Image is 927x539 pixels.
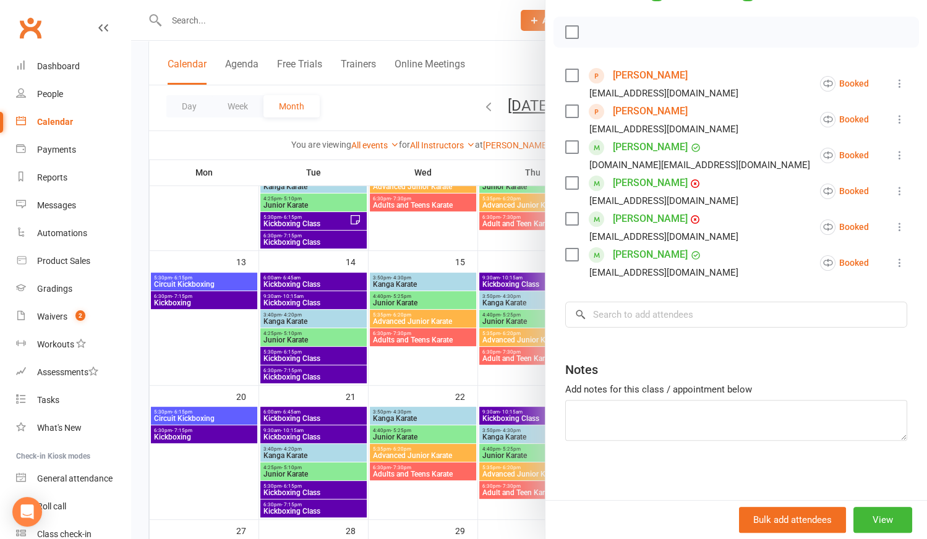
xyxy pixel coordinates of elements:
div: Workouts [37,339,74,349]
div: General attendance [37,473,113,483]
div: Dashboard [37,61,80,71]
a: Payments [16,136,130,164]
div: [DOMAIN_NAME][EMAIL_ADDRESS][DOMAIN_NAME] [589,157,810,173]
a: [PERSON_NAME] [613,101,688,121]
div: Roll call [37,501,66,511]
div: Open Intercom Messenger [12,497,42,527]
div: Waivers [37,312,67,321]
a: [PERSON_NAME] [613,137,688,157]
a: [PERSON_NAME] [613,173,688,193]
div: [EMAIL_ADDRESS][DOMAIN_NAME] [589,229,738,245]
a: [PERSON_NAME] [613,209,688,229]
div: [EMAIL_ADDRESS][DOMAIN_NAME] [589,121,738,137]
a: People [16,80,130,108]
a: Gradings [16,275,130,303]
div: Tasks [37,395,59,405]
div: [EMAIL_ADDRESS][DOMAIN_NAME] [589,193,738,209]
div: Product Sales [37,256,90,266]
div: [EMAIL_ADDRESS][DOMAIN_NAME] [589,265,738,281]
a: Roll call [16,493,130,520]
div: What's New [37,423,82,433]
a: Assessments [16,359,130,386]
span: 2 [75,310,85,321]
a: What's New [16,414,130,442]
button: Bulk add attendees [739,507,846,533]
div: Messages [37,200,76,210]
a: Tasks [16,386,130,414]
div: Booked [820,255,869,271]
div: [EMAIL_ADDRESS][DOMAIN_NAME] [589,85,738,101]
div: Gradings [37,284,72,294]
a: Workouts [16,331,130,359]
a: Messages [16,192,130,219]
a: Dashboard [16,53,130,80]
a: Calendar [16,108,130,136]
div: Notes [565,361,598,378]
a: Clubworx [15,12,46,43]
div: Booked [820,76,869,91]
div: Reports [37,172,67,182]
div: Booked [820,219,869,235]
div: Payments [37,145,76,155]
div: People [37,89,63,99]
button: View [853,507,912,533]
div: Calendar [37,117,73,127]
a: Waivers 2 [16,303,130,331]
div: Class check-in [37,529,92,539]
div: Booked [820,184,869,199]
div: Add notes for this class / appointment below [565,382,907,397]
a: [PERSON_NAME] [613,245,688,265]
div: Booked [820,112,869,127]
a: Reports [16,164,130,192]
div: Automations [37,228,87,238]
div: Assessments [37,367,98,377]
a: Automations [16,219,130,247]
a: General attendance kiosk mode [16,465,130,493]
a: Product Sales [16,247,130,275]
a: [PERSON_NAME] [613,66,688,85]
input: Search to add attendees [565,302,907,328]
div: Booked [820,148,869,163]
